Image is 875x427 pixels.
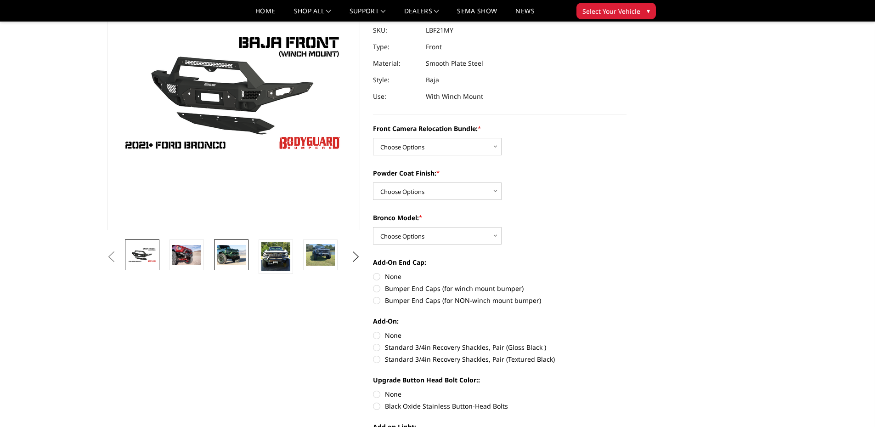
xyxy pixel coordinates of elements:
img: Bronco Baja Front (winch mount) [217,245,246,264]
dd: With Winch Mount [426,88,483,105]
label: None [373,272,627,281]
dt: Style: [373,72,419,88]
label: Bronco Model: [373,213,627,222]
label: Bumper End Caps (for winch mount bumper) [373,284,627,293]
iframe: Chat Widget [829,383,875,427]
dd: Smooth Plate Steel [426,55,483,72]
label: Front Camera Relocation Bundle: [373,124,627,133]
label: Add-On: [373,316,627,326]
a: shop all [294,8,331,21]
dt: Type: [373,39,419,55]
label: Upgrade Button Head Bolt Color:: [373,375,627,385]
label: None [373,330,627,340]
img: Bronco Baja Front (winch mount) [306,244,335,266]
label: Black Oxide Stainless Button-Head Bolts [373,401,627,411]
label: Bumper End Caps (for NON-winch mount bumper) [373,296,627,305]
label: Powder Coat Finish: [373,168,627,178]
dd: LBF21MY [426,22,453,39]
img: Bronco Baja Front (winch mount) [172,245,201,264]
dd: Front [426,39,442,55]
label: Standard 3/4in Recovery Shackles, Pair (Textured Black) [373,354,627,364]
label: None [373,389,627,399]
button: Select Your Vehicle [576,3,656,19]
dt: SKU: [373,22,419,39]
button: Next [349,250,362,264]
a: News [515,8,534,21]
img: Bodyguard Ford Bronco [128,247,157,263]
a: SEMA Show [457,8,497,21]
img: Bronco Baja Front (winch mount) [261,242,290,271]
dt: Use: [373,88,419,105]
button: Previous [105,250,119,264]
a: Dealers [404,8,439,21]
span: Select Your Vehicle [582,6,640,16]
label: Add-On End Cap: [373,257,627,267]
dd: Baja [426,72,439,88]
a: Support [350,8,386,21]
dt: Material: [373,55,419,72]
a: Home [255,8,275,21]
label: Standard 3/4in Recovery Shackles, Pair (Gloss Black ) [373,342,627,352]
span: ▾ [647,6,650,16]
